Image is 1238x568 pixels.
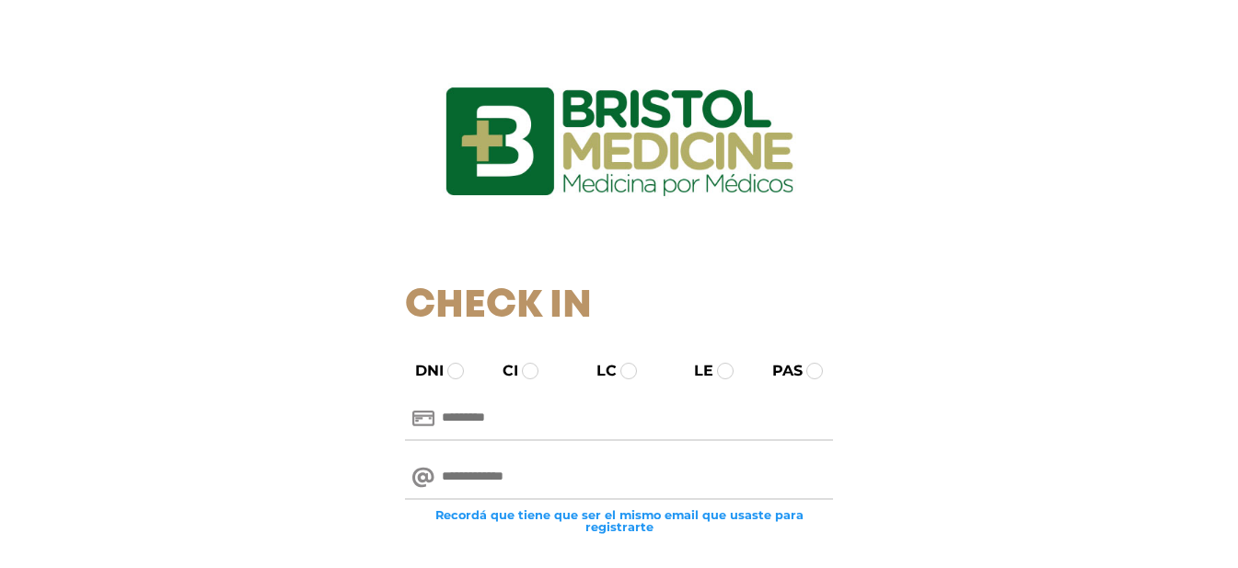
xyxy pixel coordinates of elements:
label: PAS [756,360,803,382]
label: LE [677,360,713,382]
small: Recordá que tiene que ser el mismo email que usaste para registrarte [405,509,833,533]
label: DNI [399,360,444,382]
h1: Check In [405,284,833,330]
img: logo_ingresarbristol.jpg [371,22,868,261]
label: LC [580,360,617,382]
label: CI [486,360,518,382]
